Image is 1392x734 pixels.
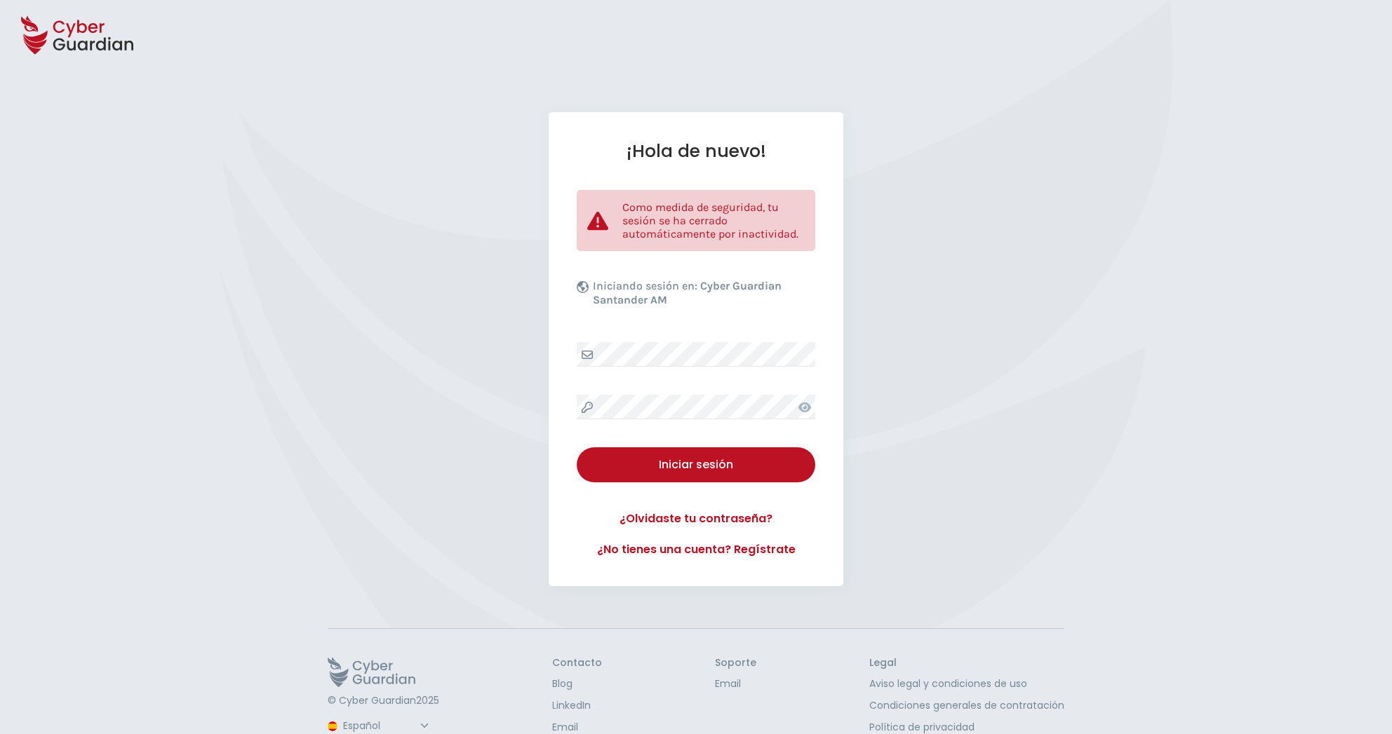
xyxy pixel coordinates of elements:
p: © Cyber Guardian 2025 [328,695,439,707]
a: LinkedIn [552,698,602,713]
a: ¿No tienes una cuenta? Regístrate [577,541,815,558]
h1: ¡Hola de nuevo! [577,140,815,162]
a: Blog [552,677,602,691]
h3: Contacto [552,657,602,670]
a: Condiciones generales de contratación [869,698,1064,713]
div: Iniciar sesión [587,456,805,473]
a: Email [715,677,756,691]
img: region-logo [328,721,337,731]
p: Iniciando sesión en: [593,279,812,314]
p: Como medida de seguridad, tu sesión se ha cerrado automáticamente por inactividad. [622,201,805,240]
b: Cyber Guardian Santander AM [593,279,782,306]
h3: Soporte [715,657,756,670]
a: Aviso legal y condiciones de uso [869,677,1064,691]
h3: Legal [869,657,1064,670]
button: Iniciar sesión [577,447,815,482]
a: ¿Olvidaste tu contraseña? [577,510,815,527]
